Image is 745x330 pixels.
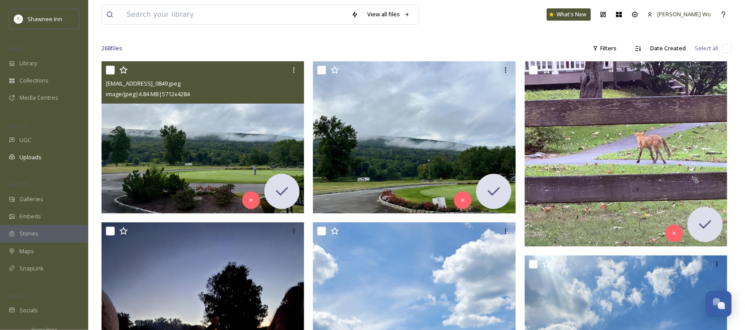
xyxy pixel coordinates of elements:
span: WIDGETS [9,181,29,188]
span: Maps [19,247,34,255]
span: UGC [19,136,31,144]
img: ext_1756996792.390631_paris63ny@icloud.com-IMG_0850.jpeg [313,61,516,214]
button: Open Chat [706,291,732,317]
span: 268 file s [102,44,122,52]
span: Select all [695,44,719,52]
span: Library [19,59,37,67]
span: image/jpeg | 4.84 MB | 5712 x 4284 [106,90,190,98]
span: Embeds [19,212,41,221]
a: What's New [547,8,591,21]
span: Collections [19,76,49,85]
img: shawnee-300x300.jpg [14,15,23,23]
span: SOCIALS [9,292,26,299]
span: COLLECT [9,122,28,129]
span: Media Centres [19,94,58,102]
a: [PERSON_NAME] Wo [643,6,716,23]
span: Shawnee Inn [27,15,62,23]
span: Uploads [19,153,41,161]
span: MEDIA [9,45,24,52]
input: Search your library [122,5,347,24]
span: SnapLink [19,264,44,273]
span: Socials [19,306,38,315]
span: Galleries [19,195,43,203]
div: Filters [588,40,621,57]
img: ext_1756996792.569989_paris63ny@icloud.com-IMG_0849.jpeg [102,61,305,214]
a: View all files [363,6,414,23]
span: [EMAIL_ADDRESS]_0849.jpeg [106,79,181,87]
img: ext_1756996790.470791_paris63ny@icloud.com-IMG_0828.jpeg [525,61,728,246]
div: Date Created [646,40,691,57]
span: Stories [19,229,38,238]
span: [PERSON_NAME] Wo [658,10,711,18]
